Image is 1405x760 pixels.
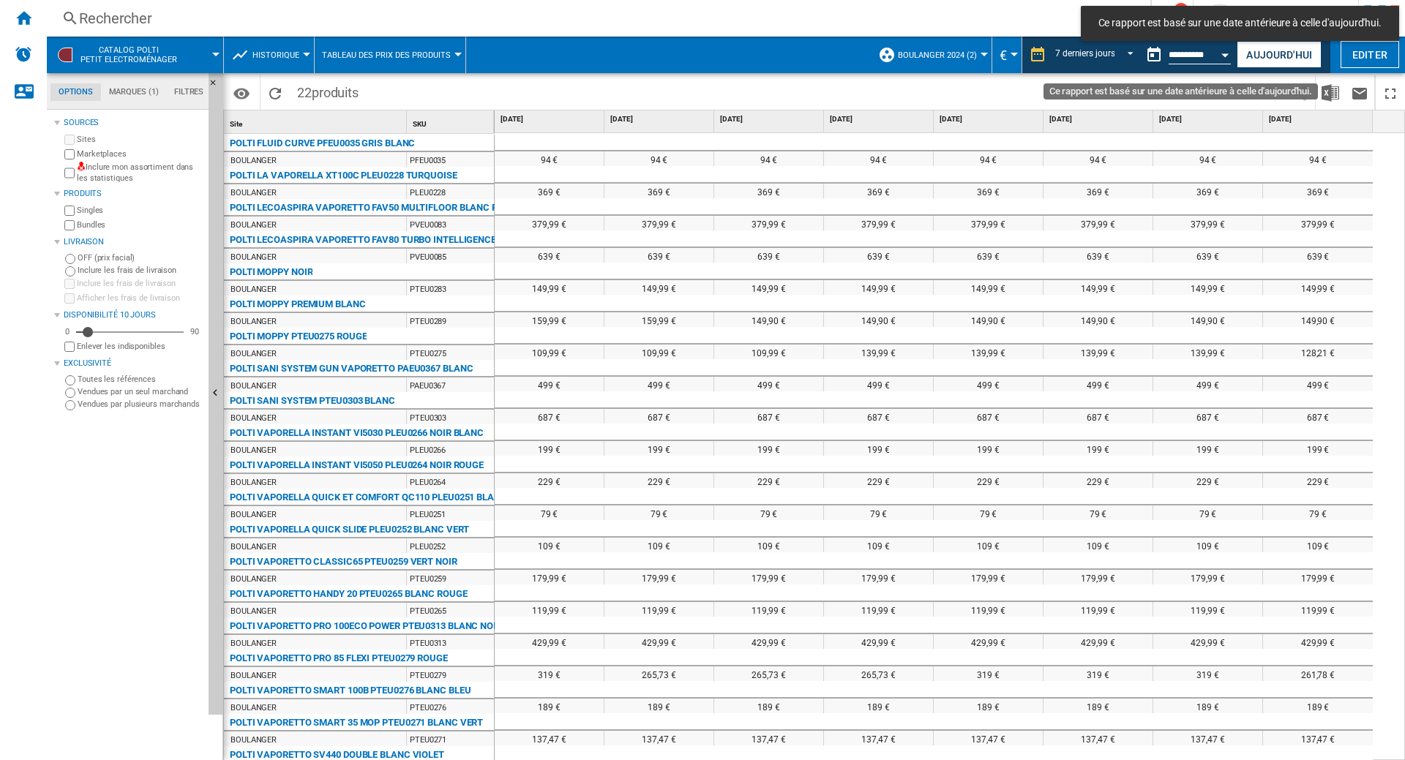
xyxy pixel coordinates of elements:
[495,216,604,230] div: 379,99 €
[1237,41,1322,68] button: Aujourd'hui
[64,220,75,230] input: Bundles
[934,505,1043,520] div: 79 €
[1044,280,1153,295] div: 149,99 €
[1153,538,1262,552] div: 109 €
[166,83,211,101] md-tab-item: Filtres
[407,281,494,296] div: PTEU0283
[1263,666,1373,681] div: 261,78 €
[1044,538,1153,552] div: 109 €
[824,505,933,520] div: 79 €
[1263,473,1373,488] div: 229 €
[934,280,1043,295] div: 149,99 €
[824,377,933,391] div: 499 €
[261,75,290,110] button: Recharger
[1263,441,1373,456] div: 199 €
[407,667,494,682] div: PTEU0279
[64,206,75,216] input: Singles
[77,134,203,145] label: Sites
[1263,505,1373,520] div: 79 €
[824,441,933,456] div: 199 €
[15,45,32,63] img: alerts-logo.svg
[1376,75,1405,110] button: Plein écran
[407,699,494,714] div: PTEU0276
[1044,216,1153,230] div: 379,99 €
[230,585,468,603] div: POLTI VAPORETTO HANDY 20 PTEU0265 BLANC ROUGE
[230,617,495,635] div: POLTI VAPORETTO PRO 100ECO POWER PTEU0313 BLANC NOIR
[824,312,933,327] div: 149,90 €
[1049,114,1150,124] span: [DATE]
[230,263,312,281] div: POLTI MOPPY NOIR
[1044,441,1153,456] div: 199 €
[231,154,277,168] div: BOULANGER
[934,666,1043,681] div: 319 €
[934,248,1043,263] div: 639 €
[231,250,277,265] div: BOULANGER
[77,219,203,230] label: Bundles
[1153,666,1262,681] div: 319 €
[78,386,203,397] label: Vendues par un seul marchand
[231,443,277,458] div: BOULANGER
[1263,345,1373,359] div: 128,21 €
[252,50,299,60] span: Historique
[231,604,277,619] div: BOULANGER
[1000,37,1014,73] div: €
[495,505,604,520] div: 79 €
[77,162,203,184] label: Inclure mon assortiment dans les statistiques
[413,120,427,128] span: SKU
[495,409,604,424] div: 687 €
[1153,409,1262,424] div: 687 €
[1044,409,1153,424] div: 687 €
[1263,570,1373,584] div: 179,99 €
[410,110,494,133] div: Sort None
[1266,110,1373,129] div: [DATE]
[64,117,203,129] div: Sources
[714,570,823,584] div: 179,99 €
[827,110,933,129] div: [DATE]
[495,151,604,166] div: 94 €
[230,135,415,152] div: POLTI FLUID CURVE PFEU0035 GRIS BLANC
[231,540,277,554] div: BOULANGER
[227,110,406,133] div: Sort None
[1322,84,1339,102] img: excel-24x24.png
[824,345,933,359] div: 139,99 €
[824,666,933,681] div: 265,73 €
[934,184,1043,198] div: 369 €
[1044,699,1153,713] div: 189 €
[1044,377,1153,391] div: 499 €
[1153,377,1262,391] div: 499 €
[407,442,494,456] div: PLEU0266
[898,50,977,60] span: Boulanger 2024 (2)
[717,110,823,129] div: [DATE]
[934,377,1043,391] div: 499 €
[495,666,604,681] div: 319 €
[495,312,604,327] div: 159,99 €
[230,521,469,538] div: POLTI VAPORELLA QUICK SLIDE PLEU0252 BLANC VERT
[65,266,75,276] input: Inclure les frais de livraison
[1044,473,1153,488] div: 229 €
[824,473,933,488] div: 229 €
[824,184,933,198] div: 369 €
[1263,538,1373,552] div: 109 €
[79,8,1112,29] div: Rechercher
[604,441,713,456] div: 199 €
[230,231,495,249] div: POLTI LECOASPIRA VAPORETTO FAV80 TURBO INTELLIGENCE BLANC VERT
[65,400,75,410] input: Vendues par plusieurs marchands
[230,296,366,313] div: POLTI MOPPY PREMIUM BLANC
[209,73,226,99] button: Masquer
[1345,75,1374,110] button: Envoyer ce rapport par email
[230,424,484,442] div: POLTI VAPORELLA INSTANT VI5030 PLEU0266 NOIR BLANC
[231,701,277,715] div: BOULANGER
[76,325,184,339] md-slider: Disponibilité
[65,388,75,398] input: Vendues par un seul marchand
[230,650,448,667] div: POLTI VAPORETTO PRO 85 FLEXI PTEU0279 ROUGE
[1153,216,1262,230] div: 379,99 €
[824,151,933,166] div: 94 €
[934,151,1043,166] div: 94 €
[495,473,604,488] div: 229 €
[1263,312,1373,327] div: 149,90 €
[1263,216,1373,230] div: 379,99 €
[64,279,75,289] input: Inclure les frais de livraison
[714,666,823,681] div: 265,73 €
[1153,505,1262,520] div: 79 €
[64,188,203,200] div: Produits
